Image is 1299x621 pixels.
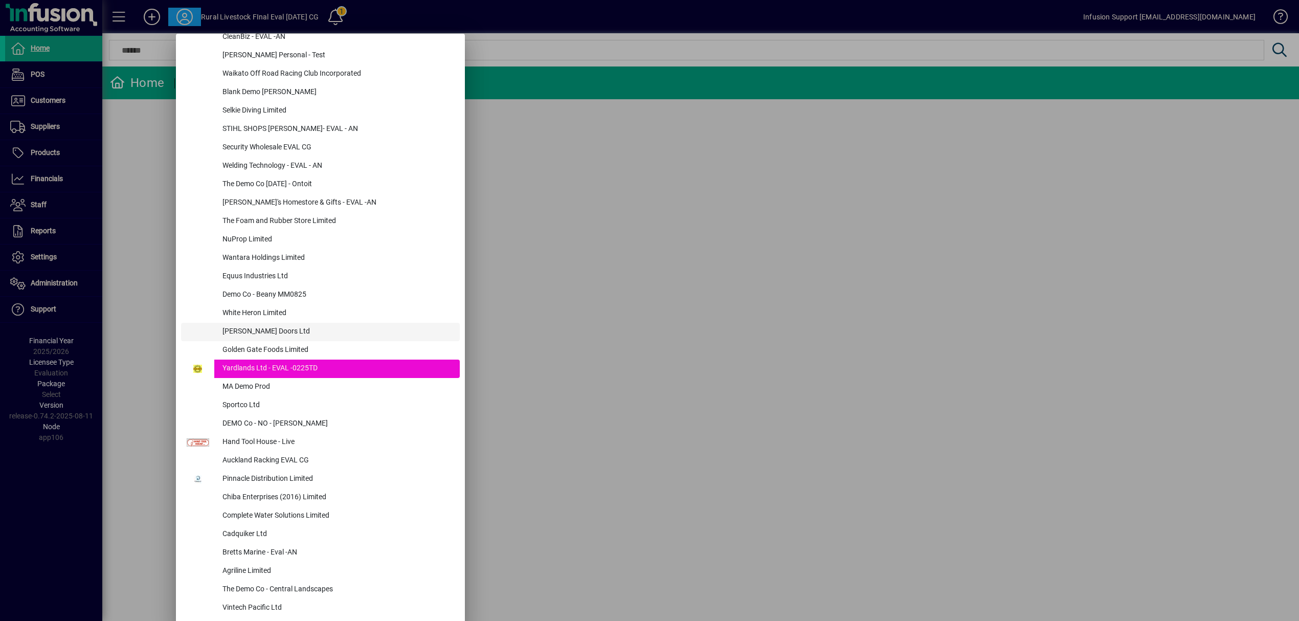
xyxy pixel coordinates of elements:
[214,304,460,323] div: White Heron Limited
[181,47,460,65] button: [PERSON_NAME] Personal - Test
[214,65,460,83] div: Waikato Off Road Racing Club Incorporated
[181,83,460,102] button: Blank Demo [PERSON_NAME]
[214,433,460,452] div: Hand Tool House - Live
[214,28,460,47] div: CleanBiz - EVAL -AN
[181,341,460,360] button: Golden Gate Foods Limited
[214,378,460,396] div: MA Demo Prod
[214,175,460,194] div: The Demo Co [DATE] - Ontoit
[214,489,460,507] div: Chiba Enterprises (2016) Limited
[181,452,460,470] button: Auckland Racking EVAL CG
[181,268,460,286] button: Equus Industries Ltd
[214,562,460,581] div: Agriline Limited
[181,139,460,157] button: Security Wholesale EVAL CG
[181,489,460,507] button: Chiba Enterprises (2016) Limited
[181,360,460,378] button: Yardlands Ltd - EVAL -0225TD
[214,231,460,249] div: NuProp Limited
[214,507,460,525] div: Complete Water Solutions Limited
[214,249,460,268] div: Wantara Holdings Limited
[214,599,460,617] div: Vintech Pacific Ltd
[181,102,460,120] button: Selkie Diving Limited
[181,194,460,212] button: [PERSON_NAME]'s Homestore & Gifts - EVAL -AN
[214,581,460,599] div: The Demo Co - Central Landscapes
[214,83,460,102] div: Blank Demo [PERSON_NAME]
[181,65,460,83] button: Waikato Off Road Racing Club Incorporated
[181,562,460,581] button: Agriline Limited
[214,139,460,157] div: Security Wholesale EVAL CG
[214,102,460,120] div: Selkie Diving Limited
[214,47,460,65] div: [PERSON_NAME] Personal - Test
[214,341,460,360] div: Golden Gate Foods Limited
[214,415,460,433] div: DEMO Co - NO - [PERSON_NAME]
[214,157,460,175] div: Welding Technology - EVAL - AN
[181,396,460,415] button: Sportco Ltd
[214,120,460,139] div: STIHL SHOPS [PERSON_NAME]- EVAL - AN
[214,286,460,304] div: Demo Co - Beany MM0825
[181,507,460,525] button: Complete Water Solutions Limited
[214,268,460,286] div: Equus Industries Ltd
[181,304,460,323] button: White Heron Limited
[181,286,460,304] button: Demo Co - Beany MM0825
[181,525,460,544] button: Cadquiker Ltd
[181,378,460,396] button: MA Demo Prod
[181,323,460,341] button: [PERSON_NAME] Doors Ltd
[181,249,460,268] button: Wantara Holdings Limited
[181,157,460,175] button: Welding Technology - EVAL - AN
[214,194,460,212] div: [PERSON_NAME]'s Homestore & Gifts - EVAL -AN
[214,396,460,415] div: Sportco Ltd
[181,120,460,139] button: STIHL SHOPS [PERSON_NAME]- EVAL - AN
[181,470,460,489] button: Pinnacle Distribution Limited
[214,212,460,231] div: The Foam and Rubber Store Limited
[181,415,460,433] button: DEMO Co - NO - [PERSON_NAME]
[214,360,460,378] div: Yardlands Ltd - EVAL -0225TD
[181,433,460,452] button: Hand Tool House - Live
[181,212,460,231] button: The Foam and Rubber Store Limited
[181,28,460,47] button: CleanBiz - EVAL -AN
[214,544,460,562] div: Bretts Marine - Eval -AN
[214,452,460,470] div: Auckland Racking EVAL CG
[181,544,460,562] button: Bretts Marine - Eval -AN
[181,175,460,194] button: The Demo Co [DATE] - Ontoit
[214,323,460,341] div: [PERSON_NAME] Doors Ltd
[214,470,460,489] div: Pinnacle Distribution Limited
[181,231,460,249] button: NuProp Limited
[181,581,460,599] button: The Demo Co - Central Landscapes
[214,525,460,544] div: Cadquiker Ltd
[181,599,460,617] button: Vintech Pacific Ltd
